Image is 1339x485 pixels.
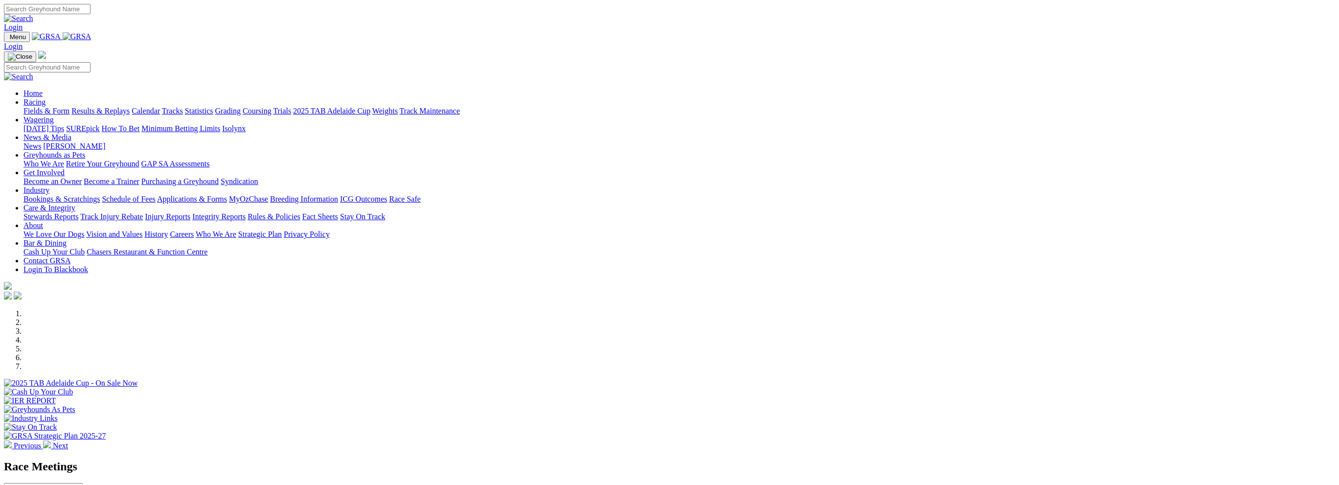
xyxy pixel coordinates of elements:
a: Rules & Policies [248,212,300,221]
img: GRSA [32,32,61,41]
a: Breeding Information [270,195,338,203]
a: Previous [4,441,43,450]
div: Greyhounds as Pets [23,160,1335,168]
a: Care & Integrity [23,204,75,212]
a: GAP SA Assessments [141,160,210,168]
a: Injury Reports [145,212,190,221]
input: Search [4,4,91,14]
a: [PERSON_NAME] [43,142,105,150]
div: Bar & Dining [23,248,1335,256]
a: Fact Sheets [302,212,338,221]
a: News & Media [23,133,71,141]
img: twitter.svg [14,292,22,300]
a: Vision and Values [86,230,142,238]
a: 2025 TAB Adelaide Cup [293,107,370,115]
img: GRSA Strategic Plan 2025-27 [4,432,106,440]
a: Who We Are [196,230,236,238]
img: facebook.svg [4,292,12,300]
a: Results & Replays [71,107,130,115]
a: Statistics [185,107,213,115]
a: Purchasing a Greyhound [141,177,219,185]
a: Industry [23,186,49,194]
a: Home [23,89,43,97]
a: Tracks [162,107,183,115]
div: Care & Integrity [23,212,1335,221]
a: Isolynx [222,124,246,133]
a: Applications & Forms [157,195,227,203]
img: 2025 TAB Adelaide Cup - On Sale Now [4,379,138,388]
div: Racing [23,107,1335,115]
img: chevron-right-pager-white.svg [43,440,51,448]
img: Search [4,14,33,23]
a: Wagering [23,115,54,124]
a: Privacy Policy [284,230,330,238]
div: Industry [23,195,1335,204]
a: Stewards Reports [23,212,78,221]
a: Track Injury Rebate [80,212,143,221]
a: Careers [170,230,194,238]
a: Track Maintenance [400,107,460,115]
div: Get Involved [23,177,1335,186]
div: Wagering [23,124,1335,133]
img: IER REPORT [4,396,56,405]
a: History [144,230,168,238]
a: Integrity Reports [192,212,246,221]
img: chevron-left-pager-white.svg [4,440,12,448]
a: Contact GRSA [23,256,70,265]
a: [DATE] Tips [23,124,64,133]
a: Fields & Form [23,107,69,115]
a: Trials [273,107,291,115]
div: About [23,230,1335,239]
span: Next [53,441,68,450]
a: Become an Owner [23,177,82,185]
a: Racing [23,98,45,106]
div: News & Media [23,142,1335,151]
img: Close [8,53,32,61]
a: Grading [215,107,241,115]
a: SUREpick [66,124,99,133]
a: Weights [372,107,398,115]
a: Login [4,23,23,31]
img: Stay On Track [4,423,57,432]
a: ICG Outcomes [340,195,387,203]
a: We Love Our Dogs [23,230,84,238]
a: News [23,142,41,150]
span: Previous [14,441,41,450]
a: Retire Your Greyhound [66,160,139,168]
a: Calendar [132,107,160,115]
a: Who We Are [23,160,64,168]
input: Search [4,62,91,72]
a: Race Safe [389,195,420,203]
img: Industry Links [4,414,58,423]
img: logo-grsa-white.png [38,51,46,59]
a: Cash Up Your Club [23,248,85,256]
a: Next [43,441,68,450]
a: Bar & Dining [23,239,67,247]
a: Greyhounds as Pets [23,151,85,159]
a: Minimum Betting Limits [141,124,220,133]
h2: Race Meetings [4,460,1335,473]
a: Become a Trainer [84,177,139,185]
img: Cash Up Your Club [4,388,73,396]
a: Strategic Plan [238,230,282,238]
span: Menu [10,33,26,41]
a: Chasers Restaurant & Function Centre [87,248,207,256]
a: Stay On Track [340,212,385,221]
img: logo-grsa-white.png [4,282,12,290]
a: Syndication [221,177,258,185]
a: How To Bet [102,124,140,133]
img: GRSA [63,32,91,41]
a: Schedule of Fees [102,195,155,203]
button: Toggle navigation [4,32,30,42]
a: About [23,221,43,230]
a: Bookings & Scratchings [23,195,100,203]
img: Search [4,72,33,81]
button: Toggle navigation [4,51,36,62]
a: Get Involved [23,168,65,177]
a: Login To Blackbook [23,265,88,274]
a: Login [4,42,23,50]
a: Coursing [243,107,272,115]
a: MyOzChase [229,195,268,203]
img: Greyhounds As Pets [4,405,75,414]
